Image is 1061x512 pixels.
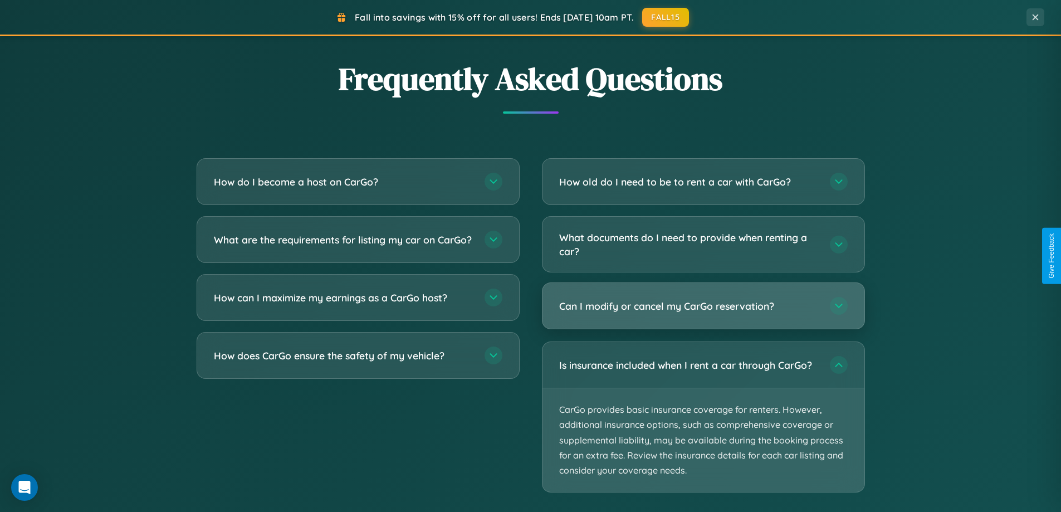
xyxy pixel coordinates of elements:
[214,291,473,305] h3: How can I maximize my earnings as a CarGo host?
[214,349,473,363] h3: How does CarGo ensure the safety of my vehicle?
[542,388,864,492] p: CarGo provides basic insurance coverage for renters. However, additional insurance options, such ...
[559,231,819,258] h3: What documents do I need to provide when renting a car?
[559,175,819,189] h3: How old do I need to be to rent a car with CarGo?
[214,175,473,189] h3: How do I become a host on CarGo?
[1048,233,1055,279] div: Give Feedback
[642,8,689,27] button: FALL15
[197,57,865,100] h2: Frequently Asked Questions
[214,233,473,247] h3: What are the requirements for listing my car on CarGo?
[559,299,819,313] h3: Can I modify or cancel my CarGo reservation?
[559,358,819,372] h3: Is insurance included when I rent a car through CarGo?
[355,12,634,23] span: Fall into savings with 15% off for all users! Ends [DATE] 10am PT.
[11,474,38,501] div: Open Intercom Messenger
